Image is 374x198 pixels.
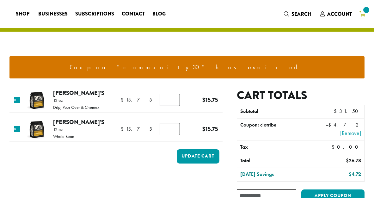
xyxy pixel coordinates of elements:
[14,126,20,132] a: Remove this item
[16,10,29,18] span: Shop
[121,96,152,103] bdi: 15.75
[202,125,205,133] span: $
[152,10,166,18] span: Blog
[313,119,364,140] td: –
[53,134,74,139] p: Whole Bean
[121,126,126,132] span: $
[349,171,361,177] bdi: 4.72
[291,10,311,18] span: Search
[27,119,47,140] img: Hannah's
[15,61,359,73] li: Coupon "community30" has expired.
[53,105,99,109] p: Drip, Pour Over & Chemex
[27,90,47,111] img: Hannah's
[202,96,218,104] bdi: 15.75
[237,168,313,181] th: [DATE] Savings
[237,141,327,154] th: Tax
[38,10,68,18] span: Businesses
[280,9,316,19] a: Search
[346,157,361,164] bdi: 26.78
[237,154,313,168] th: Total
[237,105,313,118] th: Subtotal
[53,118,104,126] a: [PERSON_NAME]’s
[160,123,180,135] input: Product quantity
[53,89,104,97] a: [PERSON_NAME]’s
[328,121,361,128] span: 4.72
[332,144,337,150] span: $
[53,98,99,102] p: 12 oz
[122,10,145,18] span: Contact
[160,94,180,106] input: Product quantity
[121,96,126,103] span: $
[334,108,339,114] span: $
[121,126,152,132] bdi: 15.75
[332,144,361,150] bdi: 0.00
[75,10,114,18] span: Subscriptions
[53,127,74,132] p: 12 oz
[237,119,313,140] th: Coupon: clotribe
[316,129,361,137] a: Remove clotribe coupon
[328,121,334,128] span: $
[202,125,218,133] bdi: 15.75
[14,97,20,103] a: Remove this item
[349,171,352,177] span: $
[237,89,365,102] h2: Cart totals
[334,108,361,114] bdi: 31.50
[12,9,34,19] a: Shop
[177,149,219,164] button: Update cart
[346,157,349,164] span: $
[327,10,352,18] span: Account
[202,96,205,104] span: $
